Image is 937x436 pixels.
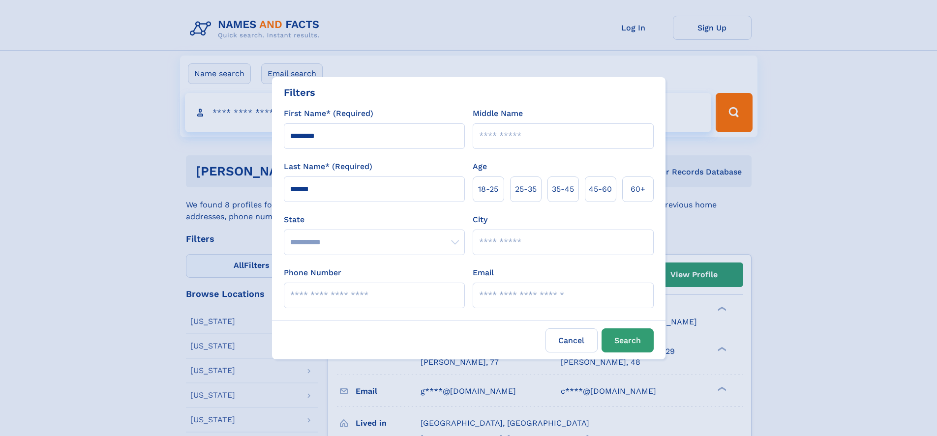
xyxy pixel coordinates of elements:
[552,183,574,195] span: 35‑45
[473,267,494,279] label: Email
[602,328,654,352] button: Search
[284,161,372,173] label: Last Name* (Required)
[284,214,465,226] label: State
[545,328,598,352] label: Cancel
[473,161,487,173] label: Age
[284,267,341,279] label: Phone Number
[284,108,373,119] label: First Name* (Required)
[515,183,537,195] span: 25‑35
[631,183,645,195] span: 60+
[478,183,498,195] span: 18‑25
[473,214,487,226] label: City
[284,85,315,100] div: Filters
[589,183,612,195] span: 45‑60
[473,108,523,119] label: Middle Name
